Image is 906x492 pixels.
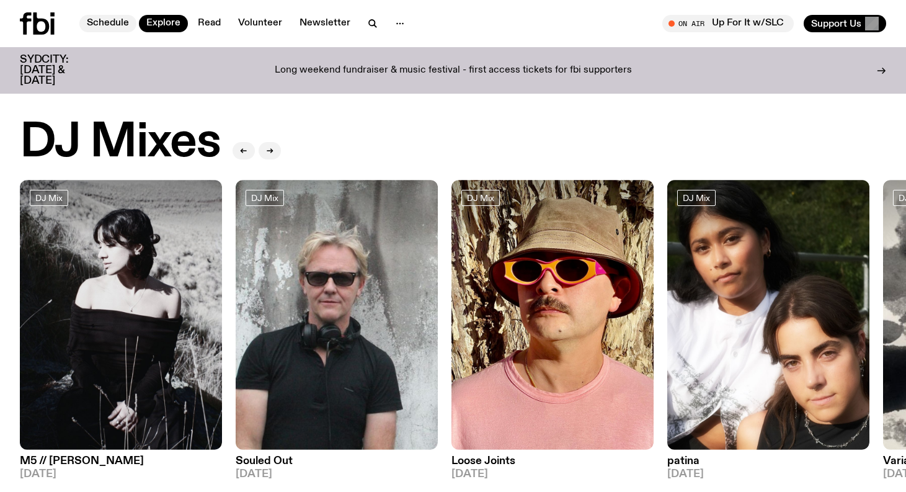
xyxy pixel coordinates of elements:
[451,180,654,450] img: Tyson stands in front of a paperbark tree wearing orange sunglasses, a suede bucket hat and a pin...
[236,180,438,450] img: Stephen looks directly at the camera, wearing a black tee, black sunglasses and headphones around...
[35,193,63,202] span: DJ Mix
[275,65,632,76] p: Long weekend fundraiser & music festival - first access tickets for fbi supporters
[236,456,438,467] h3: Souled Out
[20,450,222,480] a: M5 // [PERSON_NAME][DATE]
[811,18,861,29] span: Support Us
[662,15,794,32] button: On AirUp For It w/SLC
[292,15,358,32] a: Newsletter
[461,190,500,206] a: DJ Mix
[139,15,188,32] a: Explore
[467,193,494,202] span: DJ Mix
[451,450,654,480] a: Loose Joints[DATE]
[231,15,290,32] a: Volunteer
[30,190,68,206] a: DJ Mix
[667,450,869,480] a: patina[DATE]
[236,450,438,480] a: Souled Out[DATE]
[20,456,222,467] h3: M5 // [PERSON_NAME]
[667,469,869,480] span: [DATE]
[677,190,716,206] a: DJ Mix
[451,469,654,480] span: [DATE]
[20,469,222,480] span: [DATE]
[20,119,220,166] h2: DJ Mixes
[451,456,654,467] h3: Loose Joints
[246,190,284,206] a: DJ Mix
[683,193,710,202] span: DJ Mix
[190,15,228,32] a: Read
[79,15,136,32] a: Schedule
[236,469,438,480] span: [DATE]
[667,456,869,467] h3: patina
[804,15,886,32] button: Support Us
[251,193,278,202] span: DJ Mix
[20,55,99,86] h3: SYDCITY: [DATE] & [DATE]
